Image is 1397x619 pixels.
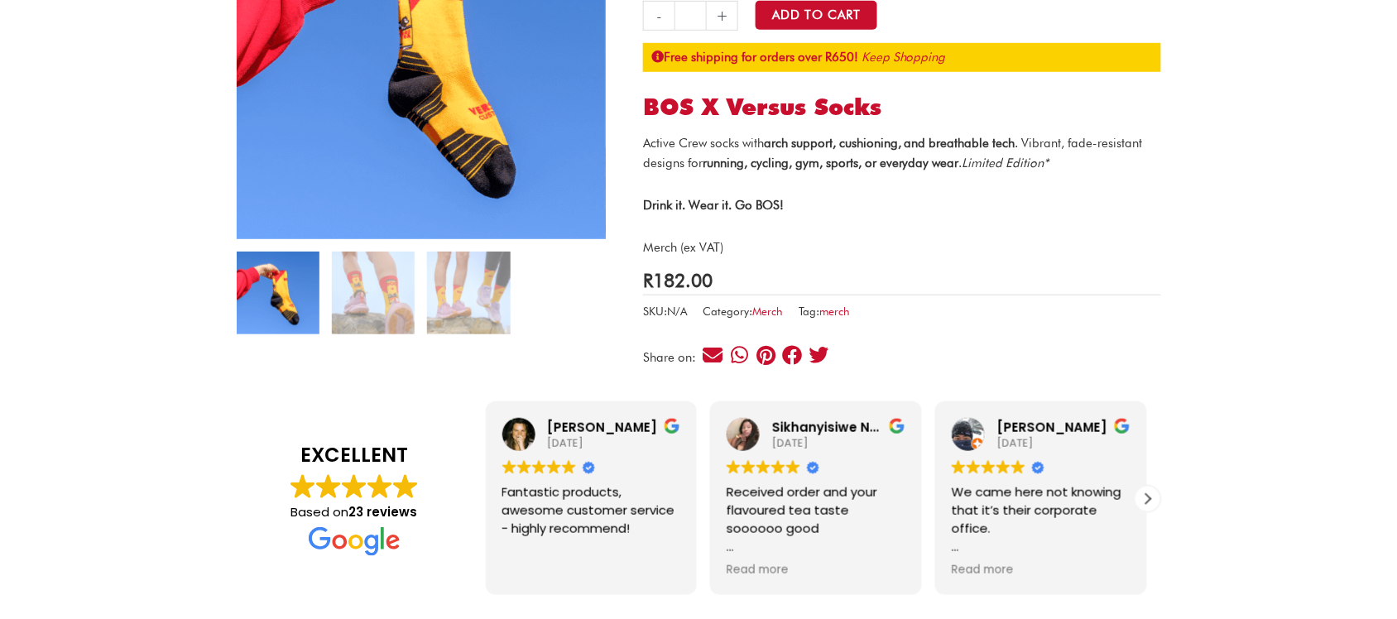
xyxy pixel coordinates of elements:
[643,269,653,291] span: R
[997,436,1131,451] div: [DATE]
[772,419,905,436] div: Sikhanyisiwe Ndebele
[786,460,800,474] img: Google
[952,418,985,451] img: Simpson T. profile picture
[667,305,687,318] span: N/A
[703,156,959,170] strong: running, cycling, gym, sports, or everyday wear
[643,1,674,31] a: -
[752,305,783,318] a: Merch
[547,460,561,474] img: Google
[643,136,1143,171] span: Active Crew socks with . Vibrant, fade-resistant designs for .
[291,503,418,521] span: Based on
[728,343,751,366] div: Share on whatsapp
[889,418,905,434] img: Google
[702,343,724,366] div: Share on email
[342,474,367,499] img: Google
[1135,487,1160,511] div: Next review
[332,252,415,334] img: bos x versus socks
[997,419,1131,436] div: [PERSON_NAME]
[952,563,1014,578] span: Read more
[781,343,804,366] div: Share on facebook
[643,238,1161,258] p: Merch (ex VAT)
[727,418,760,451] img: Sikhanyisiwe Ndebele profile picture
[548,419,681,436] div: [PERSON_NAME]
[772,436,905,451] div: [DATE]
[643,94,1161,122] h1: BOS x Versus Socks
[502,483,681,555] div: Fantastic products, awesome customer service - highly recommend!
[952,483,1131,555] div: We came here not knowing that it’s their corporate office. But the staff were gracious enough to ...
[643,269,713,291] bdi: 182.00
[952,460,966,474] img: Google
[862,50,946,65] a: Keep Shopping
[967,460,981,474] img: Google
[742,460,756,474] img: Google
[562,460,576,474] img: Google
[393,474,418,499] img: Google
[502,460,516,474] img: Google
[664,418,680,434] img: Google
[502,418,535,451] img: Lauren Berrington profile picture
[996,460,1011,474] img: Google
[674,1,707,31] input: Product quantity
[643,198,784,213] strong: Drink it. Wear it. Go BOS!
[517,460,531,474] img: Google
[643,352,702,364] div: Share on:
[1011,460,1025,474] img: Google
[819,305,850,318] a: merch
[982,460,996,474] img: Google
[771,460,785,474] img: Google
[727,483,905,555] div: Received order and your flavoured tea taste soooooo good Wouldn't trade it for anything else. Esp...
[651,50,858,65] strong: Free shipping for orders over R650!
[309,527,400,556] img: Google
[727,563,789,578] span: Read more
[756,460,771,474] img: Google
[367,474,392,499] img: Google
[756,1,877,30] button: Add to Cart
[703,301,783,322] span: Category:
[808,343,830,366] div: Share on twitter
[237,252,319,334] img: bos x versus socks
[963,156,1049,170] em: Limited Edition*
[1114,418,1131,434] img: Google
[532,460,546,474] img: Google
[253,441,456,469] strong: EXCELLENT
[548,436,681,451] div: [DATE]
[799,301,850,322] span: Tag:
[727,460,741,474] img: Google
[427,252,510,334] img: bos x versus socks
[755,343,777,366] div: Share on pinterest
[290,474,315,499] img: Google
[316,474,341,499] img: Google
[643,301,687,322] span: SKU:
[707,1,738,31] a: +
[764,136,1015,151] strong: arch support, cushioning, and breathable tech
[349,503,418,521] strong: 23 reviews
